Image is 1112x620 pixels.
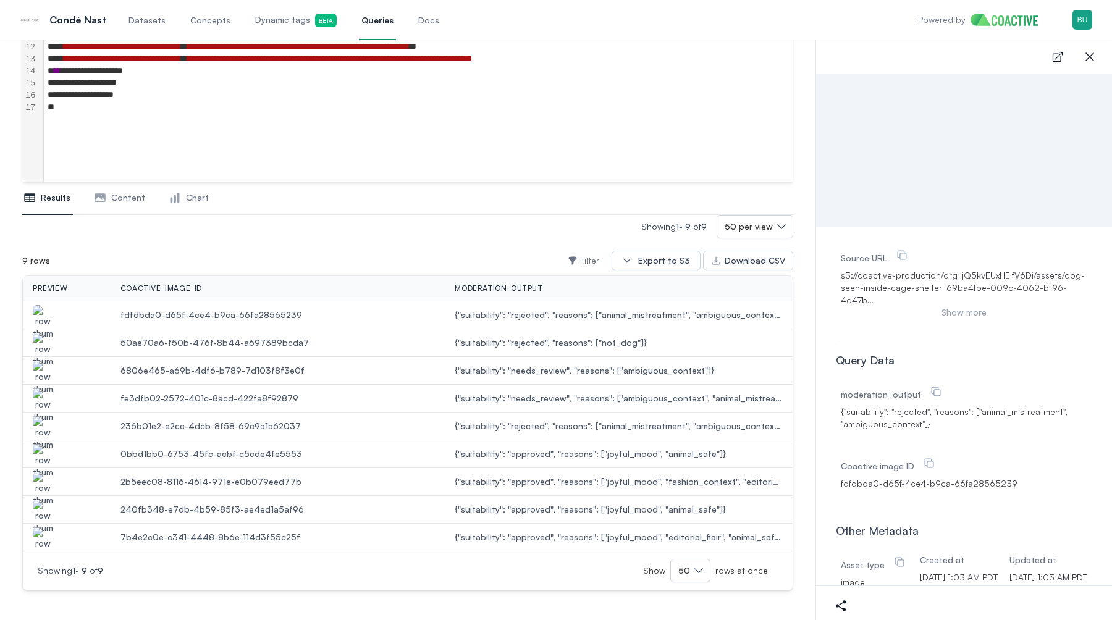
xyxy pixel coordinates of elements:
[33,416,53,451] img: row thumbnail
[455,475,783,488] span: {"suitability": "approved", "reasons": ["joyful_mood", "fashion_context", "editorial_flair", "ani...
[120,448,436,460] span: 0bbd1bb0-6753-45fc-acbf-c5cde4fe5553
[971,14,1048,26] img: Home
[41,191,70,204] span: Results
[612,251,701,270] button: Export to S3
[455,309,783,321] span: {"suitability": "rejected", "reasons": ["animal_mistreatment", "ambiguous_context"]}
[455,531,783,543] span: {"suitability": "approved", "reasons": ["joyful_mood", "editorial_flair", "animal_safe"]}
[111,191,145,204] span: Content
[120,309,436,321] span: fdfdbda0-d65f-4ce4-b9ca-66fa28565239
[1009,571,1087,584] span: 2025-08-11T08:03:07.808926+00:00
[98,565,103,576] span: 9
[580,254,599,267] span: Filter
[22,182,793,215] nav: Tabs
[693,221,707,232] span: of
[33,444,53,464] button: row thumbnail
[33,283,67,293] span: preview
[641,220,717,233] p: Showing -
[455,364,783,377] span: {"suitability": "needs_review", "reasons": ["ambiguous_context"]}
[638,254,690,267] div: Export to S3
[33,388,53,423] img: row thumbnail
[867,295,874,305] span: …
[90,565,103,576] span: of
[33,305,53,340] img: row thumbnail
[841,253,911,263] label: Source URL
[33,333,53,367] img: row thumbnail
[33,444,53,479] img: row thumbnail
[676,221,679,232] span: 1
[836,351,1092,369] div: Query Data
[33,527,53,547] button: row thumbnail
[22,101,37,114] div: 17
[565,254,602,267] button: Filter
[33,527,53,562] img: row thumbnail
[678,564,690,577] span: 50
[22,41,37,53] div: 12
[82,565,87,576] span: 9
[1009,555,1056,565] label: Updated at
[841,559,908,570] label: Asset type
[33,416,53,436] button: row thumbnail
[49,12,106,27] p: Condé Nast
[33,500,53,519] button: row thumbnail
[725,220,773,233] span: 50 per view
[920,571,998,584] span: 2025-08-11T08:03:05.690004+00:00
[22,65,37,77] div: 14
[120,420,436,432] span: 236b01e2-e2cc-4dcb-8f58-69c9a1a62037
[725,254,785,267] div: Download CSV
[315,14,337,27] span: Beta
[190,14,230,27] span: Concepts
[643,564,670,577] span: Show
[33,333,53,353] button: row thumbnail
[455,448,783,460] span: {"suitability": "approved", "reasons": ["joyful_mood", "animal_safe"]}
[361,14,394,27] span: Queries
[167,182,211,215] button: Chart
[120,337,436,349] span: 50ae70a6-f50b-476f-8b44-a697389bcda7
[33,361,53,395] img: row thumbnail
[717,215,793,238] button: 50 per view
[920,455,938,472] button: Coactive image ID
[120,475,436,488] span: 2b5eec08-8116-4614-971e-e0b079eed77b
[455,503,783,516] span: {"suitability": "approved", "reasons": ["joyful_mood", "animal_safe"]}
[703,251,793,270] button: Download CSV
[891,554,908,571] button: Asset type
[927,383,945,401] button: moderation_output
[255,14,337,27] span: Dynamic tags
[22,182,73,215] button: Results
[22,249,55,272] div: 9 rows
[120,283,202,293] span: coactive_image_id
[33,305,53,325] button: row thumbnail
[841,461,938,471] label: Coactive image ID
[841,269,1087,306] span: s3://coactive-production/org_jQ5kvEUxHEifV6Di/assets/dog-seen-inside-cage-shelter_69ba4fbe-009c-4...
[120,531,436,543] span: 7b4e2c0e-c341-4448-8b6e-114d3f55c25f
[455,283,542,293] span: moderation_output
[685,221,691,232] span: 9
[33,361,53,380] button: row thumbnail
[841,576,908,589] span: image
[120,503,436,516] span: 240fb348-e7db-4b59-85f3-ae4ed1a5af96
[72,565,75,576] span: 1
[128,14,166,27] span: Datasets
[20,10,40,30] img: Condé Nast
[841,389,945,400] label: moderation_output
[93,182,148,215] button: Content
[455,392,783,404] span: {"suitability": "needs_review", "reasons": ["ambiguous_context", "animal_mistreatment"]}
[918,14,966,26] p: Powered by
[670,559,710,582] button: 50
[22,77,37,89] div: 15
[836,522,1092,539] div: Other Metadata
[120,392,436,404] span: fe3dfb02-2572-401c-8acd-422fa8f92879
[920,555,964,565] label: Created at
[120,364,436,377] span: 6806e465-a69b-4df6-b789-7d103f8f3e0f
[1072,10,1092,30] img: Menu for the logged in user
[33,500,53,534] img: row thumbnail
[22,89,37,101] div: 16
[38,564,284,577] p: Showing -
[186,191,209,204] span: Chart
[33,472,53,492] button: row thumbnail
[893,247,911,264] button: Source URL
[841,306,1087,319] button: Show more
[455,420,783,432] span: {"suitability": "rejected", "reasons": ["animal_mistreatment", "ambiguous_context"]}
[33,472,53,506] img: row thumbnail
[841,406,1087,430] span: {"suitability": "rejected", "reasons": ["animal_mistreatment", "ambiguous_context"]}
